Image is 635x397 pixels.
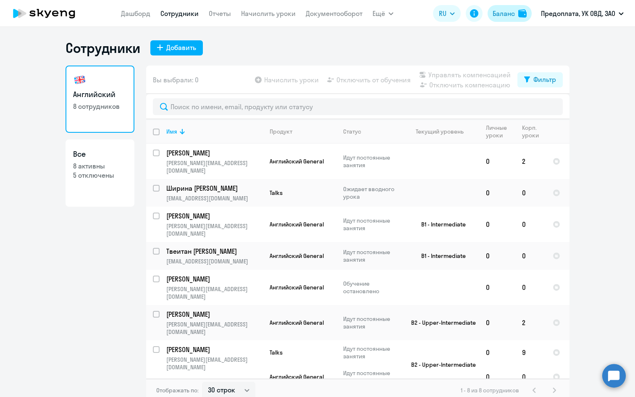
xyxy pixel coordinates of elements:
[433,5,461,22] button: RU
[153,98,563,115] input: Поиск по имени, email, продукту или статусу
[166,148,262,158] a: [PERSON_NAME]
[166,345,261,354] p: [PERSON_NAME]
[533,74,556,84] div: Фильтр
[166,222,262,237] p: [PERSON_NAME][EMAIL_ADDRESS][DOMAIN_NAME]
[73,161,127,171] p: 8 активны
[461,386,519,394] span: 1 - 8 из 8 сотрудников
[66,39,140,56] h1: Сотрудники
[401,340,479,389] td: B2 - Upper-Intermediate
[488,5,532,22] button: Балансbalance
[343,369,401,384] p: Идут постоянные занятия
[416,128,464,135] div: Текущий уровень
[153,75,199,85] span: Вы выбрали: 0
[166,310,262,319] a: [PERSON_NAME]
[343,185,401,200] p: Ожидает вводного урока
[166,356,262,371] p: [PERSON_NAME][EMAIL_ADDRESS][DOMAIN_NAME]
[166,159,262,174] p: [PERSON_NAME][EMAIL_ADDRESS][DOMAIN_NAME]
[515,305,546,340] td: 2
[515,144,546,179] td: 2
[270,319,324,326] span: Английский General
[156,386,199,394] span: Отображать по:
[515,242,546,270] td: 0
[517,72,563,87] button: Фильтр
[343,128,361,135] div: Статус
[270,252,324,260] span: Английский General
[66,139,134,207] a: Все8 активны5 отключены
[541,8,615,18] p: Предоплата, УК ОВД, ЗАО
[66,66,134,133] a: Английский8 сотрудников
[166,211,262,221] a: [PERSON_NAME]
[166,274,261,284] p: [PERSON_NAME]
[166,148,261,158] p: [PERSON_NAME]
[343,315,401,330] p: Идут постоянные занятия
[166,128,262,135] div: Имя
[306,9,362,18] a: Документооборот
[343,345,401,360] p: Идут постоянные занятия
[270,284,324,291] span: Английский General
[166,247,262,256] a: Твеитан [PERSON_NAME]
[166,42,196,53] div: Добавить
[515,270,546,305] td: 0
[166,258,262,265] p: [EMAIL_ADDRESS][DOMAIN_NAME]
[73,102,127,111] p: 8 сотрудников
[270,373,324,381] span: Английский General
[479,270,515,305] td: 0
[479,305,515,340] td: 0
[270,349,283,356] span: Talks
[479,242,515,270] td: 0
[241,9,296,18] a: Начислить уроки
[270,189,283,197] span: Talks
[166,184,261,193] p: Ширина [PERSON_NAME]
[166,345,262,354] a: [PERSON_NAME]
[270,221,324,228] span: Английский General
[73,73,87,87] img: english
[270,128,292,135] div: Продукт
[479,179,515,207] td: 0
[479,340,515,365] td: 0
[73,149,127,160] h3: Все
[373,5,394,22] button: Ещё
[166,128,177,135] div: Имя
[493,8,515,18] div: Баланс
[166,211,261,221] p: [PERSON_NAME]
[518,9,527,18] img: balance
[408,128,479,135] div: Текущий уровень
[166,310,261,319] p: [PERSON_NAME]
[515,207,546,242] td: 0
[343,248,401,263] p: Идут постоянные занятия
[166,184,262,193] a: Ширина [PERSON_NAME]
[166,247,261,256] p: Твеитан [PERSON_NAME]
[270,158,324,165] span: Английский General
[73,89,127,100] h3: Английский
[515,340,546,365] td: 9
[439,8,446,18] span: RU
[479,144,515,179] td: 0
[522,124,546,139] div: Корп. уроки
[343,154,401,169] p: Идут постоянные занятия
[166,321,262,336] p: [PERSON_NAME][EMAIL_ADDRESS][DOMAIN_NAME]
[121,9,150,18] a: Дашборд
[479,207,515,242] td: 0
[166,274,262,284] a: [PERSON_NAME]
[343,217,401,232] p: Идут постоянные занятия
[479,365,515,389] td: 0
[401,242,479,270] td: B1 - Intermediate
[150,40,203,55] button: Добавить
[166,195,262,202] p: [EMAIL_ADDRESS][DOMAIN_NAME]
[515,179,546,207] td: 0
[73,171,127,180] p: 5 отключены
[373,8,385,18] span: Ещё
[401,305,479,340] td: B2 - Upper-Intermediate
[166,285,262,300] p: [PERSON_NAME][EMAIL_ADDRESS][DOMAIN_NAME]
[209,9,231,18] a: Отчеты
[515,365,546,389] td: 0
[160,9,199,18] a: Сотрудники
[537,3,628,24] button: Предоплата, УК ОВД, ЗАО
[401,207,479,242] td: B1 - Intermediate
[343,280,401,295] p: Обучение остановлено
[486,124,515,139] div: Личные уроки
